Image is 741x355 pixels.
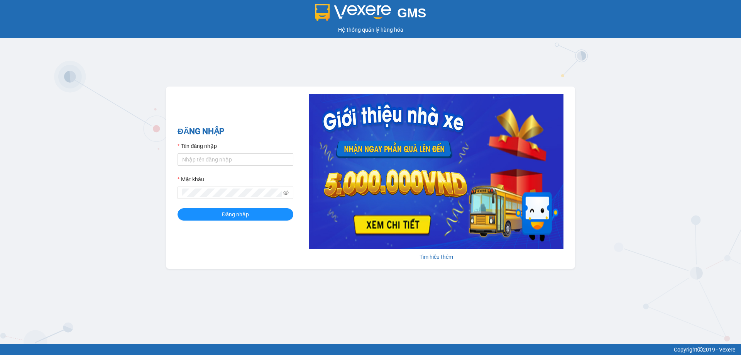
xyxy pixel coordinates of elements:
span: eye-invisible [283,190,289,195]
div: Copyright 2019 - Vexere [6,345,735,354]
img: logo 2 [315,4,391,21]
div: Hệ thống quản lý hàng hóa [2,25,739,34]
input: Mật khẩu [182,189,282,197]
a: GMS [315,12,426,18]
span: copyright [697,347,703,352]
label: Mật khẩu [178,175,204,183]
span: GMS [397,6,426,20]
h2: ĐĂNG NHẬP [178,125,293,138]
img: banner-0 [309,94,563,249]
label: Tên đăng nhập [178,142,217,150]
div: Tìm hiểu thêm [309,253,563,261]
button: Đăng nhập [178,208,293,221]
span: Đăng nhập [222,210,249,219]
input: Tên đăng nhập [178,153,293,166]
